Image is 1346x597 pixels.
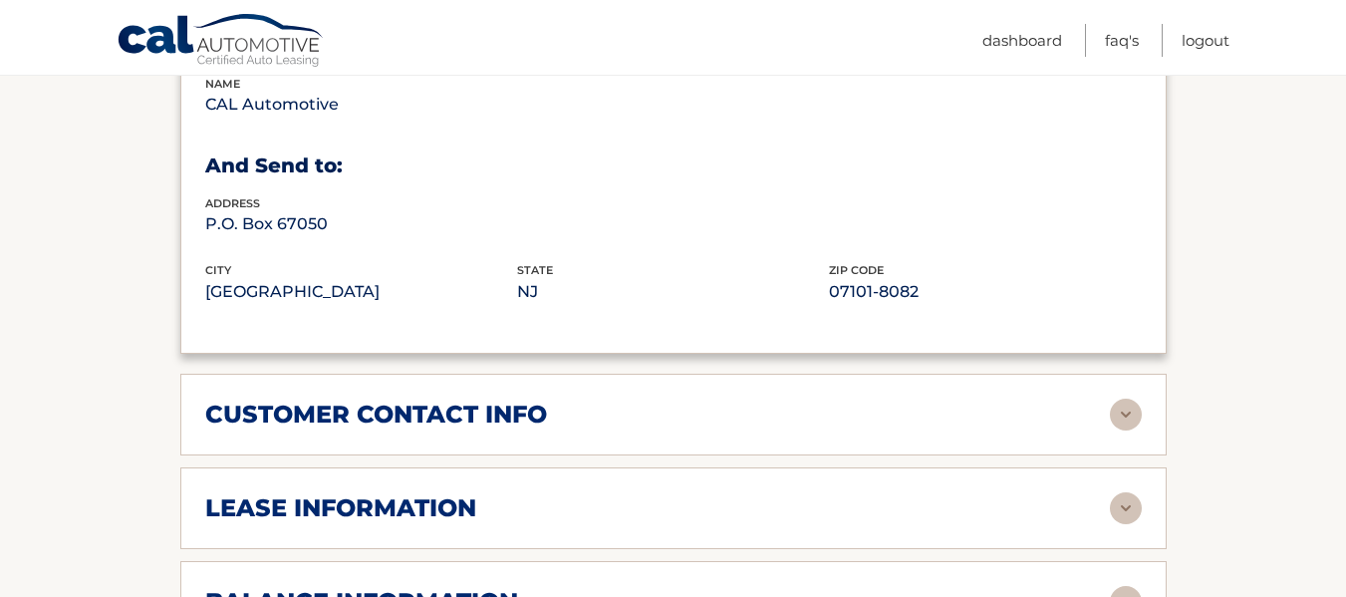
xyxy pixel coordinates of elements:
a: FAQ's [1105,24,1139,57]
a: Logout [1182,24,1229,57]
span: state [517,263,553,277]
h3: And Send to: [205,153,1142,178]
span: city [205,263,231,277]
img: accordion-rest.svg [1110,492,1142,524]
a: Dashboard [982,24,1062,57]
span: name [205,77,240,91]
h2: customer contact info [205,400,547,430]
span: address [205,196,260,210]
span: zip code [829,263,884,277]
p: CAL Automotive [205,91,517,119]
img: accordion-rest.svg [1110,399,1142,431]
a: Cal Automotive [117,13,326,71]
p: P.O. Box 67050 [205,210,517,238]
p: 07101-8082 [829,278,1141,306]
h2: lease information [205,493,476,523]
p: [GEOGRAPHIC_DATA] [205,278,517,306]
p: NJ [517,278,829,306]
